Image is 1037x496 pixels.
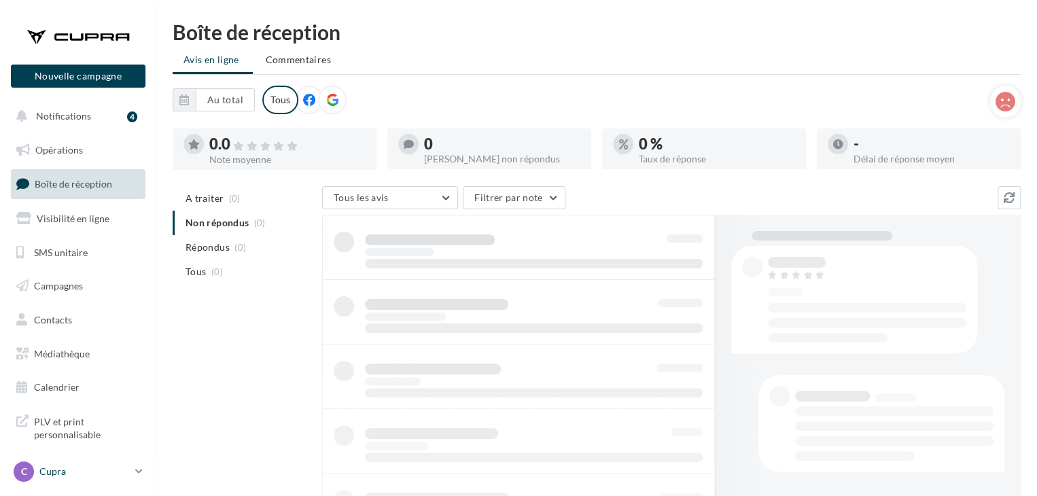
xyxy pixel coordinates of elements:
[8,340,148,368] a: Médiathèque
[424,137,580,152] div: 0
[36,110,91,122] span: Notifications
[34,381,80,393] span: Calendrier
[8,306,148,334] a: Contacts
[424,154,580,164] div: [PERSON_NAME] non répondus
[639,137,795,152] div: 0 %
[11,65,145,88] button: Nouvelle campagne
[34,314,72,325] span: Contacts
[854,137,1010,152] div: -
[35,144,83,156] span: Opérations
[196,88,255,111] button: Au total
[8,102,143,130] button: Notifications 4
[8,238,148,267] a: SMS unitaire
[8,169,148,198] a: Boîte de réception
[854,154,1010,164] div: Délai de réponse moyen
[211,266,223,277] span: (0)
[8,136,148,164] a: Opérations
[173,22,1021,42] div: Boîte de réception
[34,458,140,487] span: Campagnes DataOnDemand
[8,453,148,493] a: Campagnes DataOnDemand
[266,53,331,67] span: Commentaires
[186,192,224,205] span: A traiter
[37,213,109,224] span: Visibilité en ligne
[34,348,90,359] span: Médiathèque
[186,241,230,254] span: Répondus
[209,155,366,164] div: Note moyenne
[8,373,148,402] a: Calendrier
[34,280,83,291] span: Campagnes
[34,246,88,258] span: SMS unitaire
[229,193,241,204] span: (0)
[322,186,458,209] button: Tous les avis
[34,412,140,442] span: PLV et print personnalisable
[334,192,389,203] span: Tous les avis
[8,205,148,233] a: Visibilité en ligne
[262,86,298,114] div: Tous
[11,459,145,484] a: C Cupra
[639,154,795,164] div: Taux de réponse
[8,272,148,300] a: Campagnes
[21,465,27,478] span: C
[234,242,246,253] span: (0)
[173,88,255,111] button: Au total
[127,111,137,122] div: 4
[39,465,130,478] p: Cupra
[209,137,366,152] div: 0.0
[8,407,148,447] a: PLV et print personnalisable
[35,178,112,190] span: Boîte de réception
[186,265,206,279] span: Tous
[463,186,565,209] button: Filtrer par note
